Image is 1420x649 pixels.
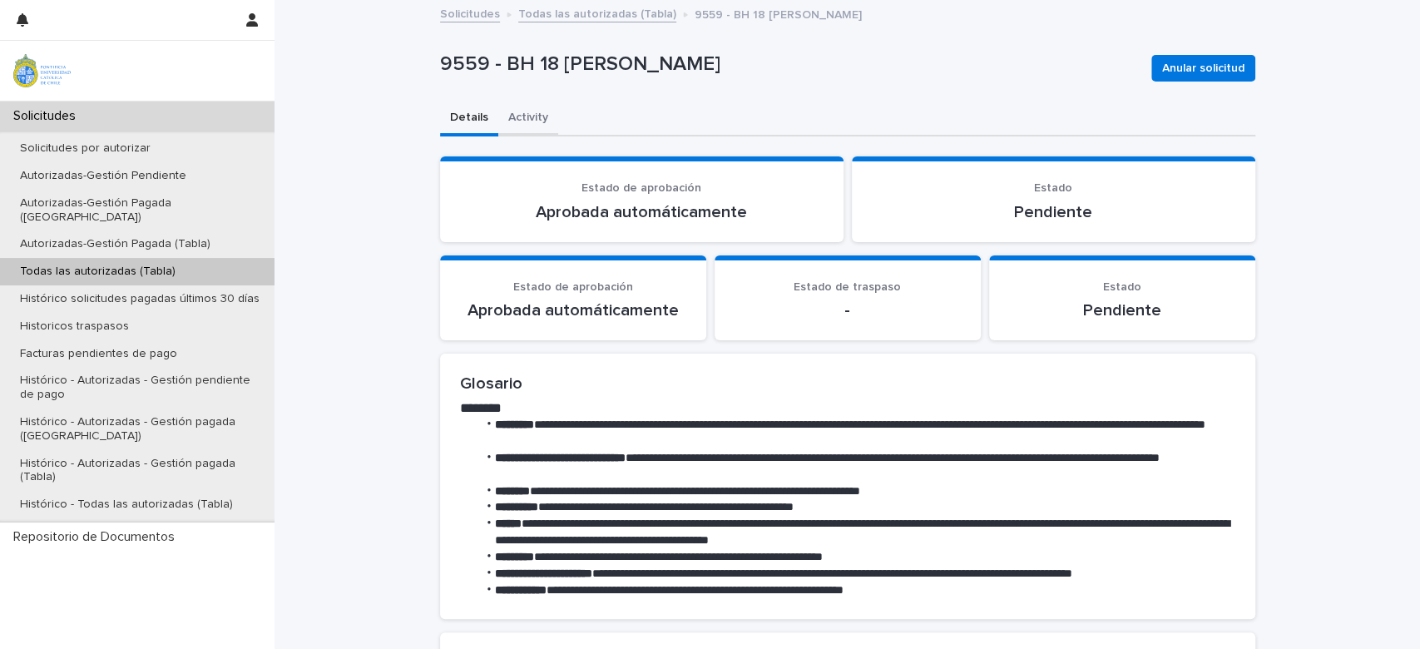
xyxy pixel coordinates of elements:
[7,265,189,279] p: Todas las autorizadas (Tabla)
[1009,300,1235,320] p: Pendiente
[7,108,89,124] p: Solicitudes
[794,281,901,293] span: Estado de traspaso
[581,182,701,194] span: Estado de aprobación
[872,202,1235,222] p: Pendiente
[498,102,558,136] button: Activity
[7,237,224,251] p: Autorizadas-Gestión Pagada (Tabla)
[440,3,500,22] a: Solicitudes
[7,141,164,156] p: Solicitudes por autorizar
[7,347,190,361] p: Facturas pendientes de pago
[460,300,686,320] p: Aprobada automáticamente
[13,54,71,87] img: iqsleoUpQLaG7yz5l0jK
[1151,55,1255,82] button: Anular solicitud
[1103,281,1141,293] span: Estado
[7,498,246,512] p: Histórico - Todas las autorizadas (Tabla)
[7,196,275,225] p: Autorizadas-Gestión Pagada ([GEOGRAPHIC_DATA])
[513,281,633,293] span: Estado de aprobación
[7,457,275,485] p: Histórico - Autorizadas - Gestión pagada (Tabla)
[7,169,200,183] p: Autorizadas-Gestión Pendiente
[518,3,676,22] a: Todas las autorizadas (Tabla)
[695,4,862,22] p: 9559 - BH 18 [PERSON_NAME]
[1162,60,1244,77] span: Anular solicitud
[7,292,273,306] p: Histórico solicitudes pagadas últimos 30 días
[7,529,188,545] p: Repositorio de Documentos
[7,374,275,402] p: Histórico - Autorizadas - Gestión pendiente de pago
[460,374,1235,394] h2: Glosario
[7,320,142,334] p: Historicos traspasos
[440,102,498,136] button: Details
[440,52,1138,77] p: 9559 - BH 18 [PERSON_NAME]
[1034,182,1072,194] span: Estado
[735,300,961,320] p: -
[460,202,824,222] p: Aprobada automáticamente
[7,415,275,443] p: Histórico - Autorizadas - Gestión pagada ([GEOGRAPHIC_DATA])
